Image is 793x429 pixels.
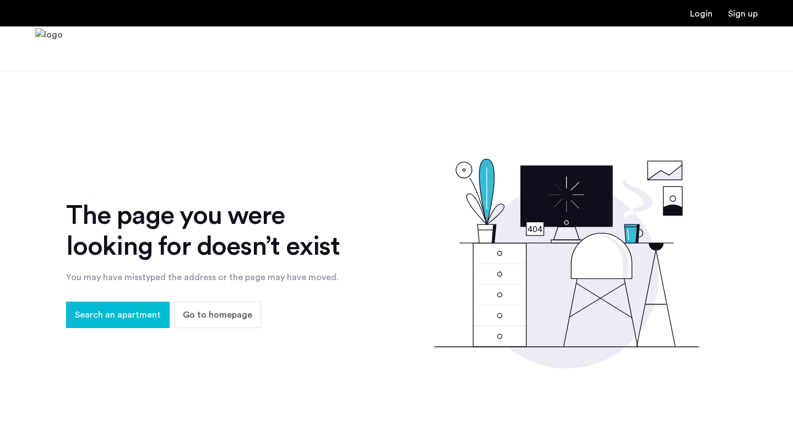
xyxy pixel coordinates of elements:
[728,9,758,18] a: Registration
[35,28,63,69] img: logo
[66,302,170,328] button: button
[66,200,360,262] div: The page you were looking for doesn’t exist
[35,28,63,69] a: Cazamio Logo
[66,271,360,284] div: You may have misstyped the address or the page may have moved.
[75,308,161,321] span: Search an apartment
[690,9,713,18] a: Login
[183,308,252,321] span: Go to homepage
[174,302,261,328] button: button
